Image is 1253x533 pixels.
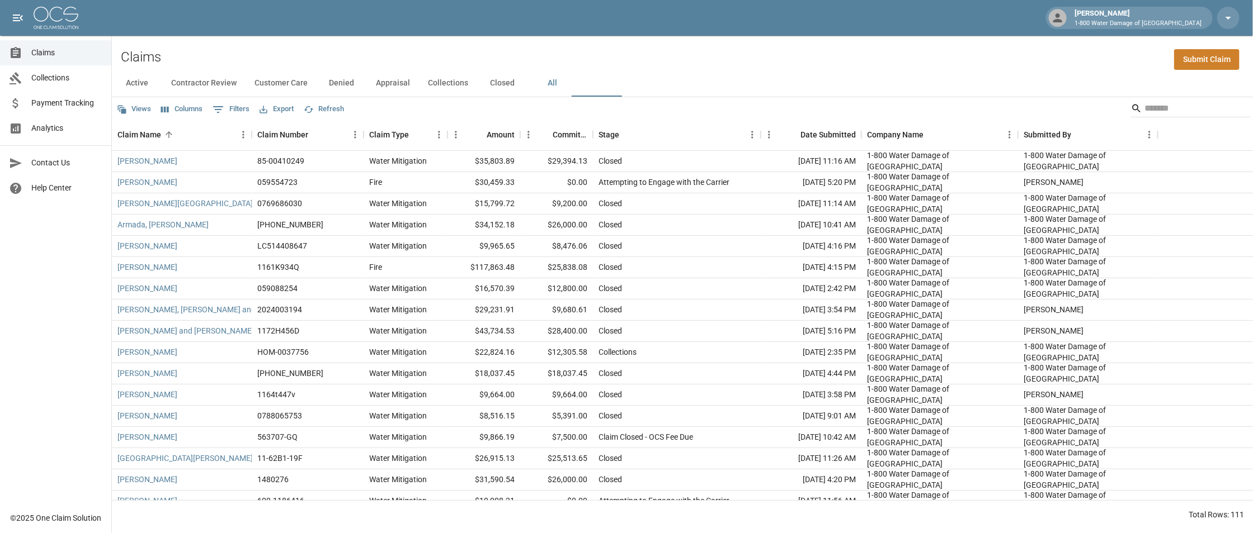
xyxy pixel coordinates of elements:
[1075,19,1202,28] p: 1-800 Water Damage of [GEOGRAPHIC_DATA]
[158,101,205,118] button: Select columns
[867,192,1012,215] div: 1-800 Water Damage of Athens
[867,362,1012,384] div: 1-800 Water Damage of Athens
[761,299,861,321] div: [DATE] 3:54 PM
[235,126,252,143] button: Menu
[301,101,347,118] button: Refresh
[761,215,861,236] div: [DATE] 10:41 AM
[117,155,177,166] a: [PERSON_NAME]
[924,127,939,142] button: Sort
[761,363,861,384] div: [DATE] 4:44 PM
[1131,99,1251,120] div: Search
[527,70,578,97] button: All
[761,427,861,448] div: [DATE] 10:42 AM
[117,283,177,294] a: [PERSON_NAME]
[599,389,622,400] div: Closed
[761,448,861,469] div: [DATE] 11:26 AM
[257,219,323,230] div: 01-008-194127
[599,431,693,442] div: Claim Closed - OCS Fee Due
[257,198,302,209] div: 0769686030
[761,236,861,257] div: [DATE] 4:16 PM
[520,427,593,448] div: $7,500.00
[447,469,520,491] div: $31,590.54
[599,177,729,188] div: Attempting to Engage with the Carrier
[364,119,447,150] div: Claim Type
[761,384,861,406] div: [DATE] 3:58 PM
[257,410,302,421] div: 0788065753
[487,119,515,150] div: Amount
[867,256,1012,278] div: 1-800 Water Damage of Athens
[447,321,520,342] div: $43,734.53
[31,47,102,59] span: Claims
[867,341,1012,363] div: 1-800 Water Damage of Athens
[599,453,622,464] div: Closed
[599,219,622,230] div: Closed
[520,278,593,299] div: $12,800.00
[419,70,477,97] button: Collections
[599,283,622,294] div: Closed
[1024,389,1084,400] div: Chad Fallows
[369,261,382,273] div: Fire
[369,177,382,188] div: Fire
[112,70,162,97] button: Active
[520,342,593,363] div: $12,305.58
[761,193,861,215] div: [DATE] 11:14 AM
[369,219,427,230] div: Water Mitigation
[369,325,427,336] div: Water Mitigation
[117,198,253,209] a: [PERSON_NAME][GEOGRAPHIC_DATA]
[867,171,1012,193] div: 1-800 Water Damage of Athens
[447,299,520,321] div: $29,231.91
[761,126,778,143] button: Menu
[867,277,1012,299] div: 1-800 Water Damage of Athens
[520,215,593,236] div: $26,000.00
[520,151,593,172] div: $29,394.13
[599,495,729,506] div: Attempting to Engage with the Carrier
[162,70,246,97] button: Contractor Review
[599,304,622,315] div: Closed
[117,177,177,188] a: [PERSON_NAME]
[257,325,299,336] div: 1172H456D
[867,404,1012,427] div: 1-800 Water Damage of Athens
[867,426,1012,448] div: 1-800 Water Damage of Athens
[520,469,593,491] div: $26,000.00
[117,495,177,506] a: [PERSON_NAME]
[761,257,861,278] div: [DATE] 4:15 PM
[447,363,520,384] div: $18,037.45
[599,410,622,421] div: Closed
[553,119,587,150] div: Committed Amount
[1141,126,1158,143] button: Menu
[210,101,252,118] button: Show filters
[867,447,1012,469] div: 1-800 Water Damage of Athens
[1024,447,1152,469] div: 1-800 Water Damage of Athens
[761,119,861,150] div: Date Submitted
[117,304,317,315] a: [PERSON_NAME], [PERSON_NAME] and [PERSON_NAME]
[1024,213,1152,236] div: 1-800 Water Damage of Athens
[599,474,622,485] div: Closed
[761,151,861,172] div: [DATE] 11:16 AM
[520,126,537,143] button: Menu
[117,368,177,379] a: [PERSON_NAME]
[117,261,177,273] a: [PERSON_NAME]
[520,236,593,257] div: $8,476.06
[1024,177,1084,188] div: Chad Fallows
[114,101,154,118] button: Views
[369,410,427,421] div: Water Mitigation
[761,342,861,363] div: [DATE] 2:35 PM
[257,453,303,464] div: 11-62B1-19F
[593,119,761,150] div: Stage
[1024,426,1152,448] div: 1-800 Water Damage of Athens
[252,119,364,150] div: Claim Number
[112,70,1253,97] div: dynamic tabs
[369,431,427,442] div: Water Mitigation
[520,321,593,342] div: $28,400.00
[117,240,177,251] a: [PERSON_NAME]
[257,495,304,506] div: 600-1186416
[599,325,622,336] div: Closed
[117,325,254,336] a: [PERSON_NAME] and [PERSON_NAME]
[369,453,427,464] div: Water Mitigation
[761,491,861,512] div: [DATE] 11:56 AM
[447,342,520,363] div: $22,824.16
[867,320,1012,342] div: 1-800 Water Damage of Athens
[477,70,527,97] button: Closed
[257,119,308,150] div: Claim Number
[369,155,427,166] div: Water Mitigation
